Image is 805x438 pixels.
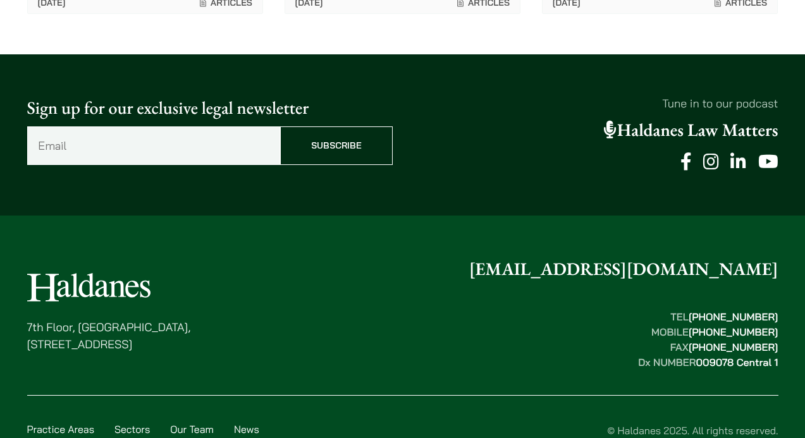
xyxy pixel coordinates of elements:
[696,356,778,368] mark: 009078 Central 1
[114,423,150,435] a: Sectors
[689,325,778,338] mark: [PHONE_NUMBER]
[604,119,778,142] a: Haldanes Law Matters
[27,423,94,435] a: Practice Areas
[280,126,393,165] input: Subscribe
[689,341,778,353] mark: [PHONE_NUMBER]
[27,126,280,165] input: Email
[413,95,778,112] p: Tune in to our podcast
[234,423,259,435] a: News
[638,310,778,368] strong: TEL MOBILE FAX Dx NUMBER
[27,319,191,353] p: 7th Floor, [GEOGRAPHIC_DATA], [STREET_ADDRESS]
[689,310,778,323] mark: [PHONE_NUMBER]
[27,273,151,301] img: Logo of Haldanes
[469,258,778,281] a: [EMAIL_ADDRESS][DOMAIN_NAME]
[27,95,393,121] p: Sign up for our exclusive legal newsletter
[170,423,214,435] a: Our Team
